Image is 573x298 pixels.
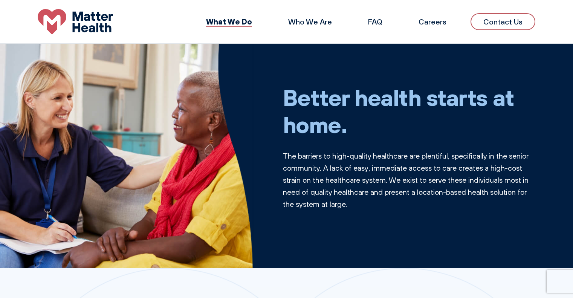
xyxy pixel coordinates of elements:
[419,17,446,26] a: Careers
[283,150,536,210] p: The barriers to high-quality healthcare are plentiful, specifically in the senior community. A la...
[288,17,332,26] a: Who We Are
[471,13,535,30] a: Contact Us
[368,17,382,26] a: FAQ
[206,17,252,26] a: What We Do
[283,84,536,138] h1: Better health starts at home.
